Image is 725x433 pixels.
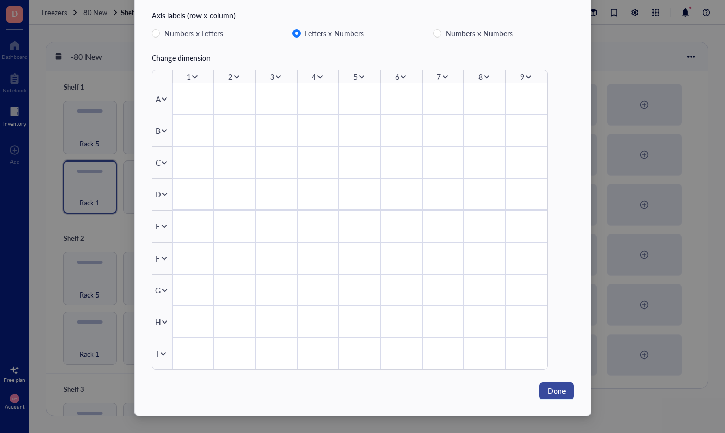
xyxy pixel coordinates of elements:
div: 9 [520,71,524,82]
div: I [157,348,159,360]
span: Numbers x Letters [160,27,227,40]
div: 3 [270,71,274,82]
div: A [156,93,161,105]
div: E [156,220,160,232]
div: 2 [228,71,232,82]
span: Done [548,385,566,397]
div: Axis labels (row x column) [152,9,574,21]
div: C [156,157,161,168]
div: G [155,284,161,296]
span: Letters x Numbers [301,27,368,40]
div: 4 [312,71,316,82]
div: Change dimension [152,52,574,64]
div: 7 [437,71,441,82]
div: D [155,189,161,200]
div: 1 [187,71,191,82]
button: Done [539,382,574,399]
div: F [156,253,160,264]
div: 8 [478,71,483,82]
div: 5 [353,71,358,82]
div: H [155,316,161,328]
div: B [156,125,161,137]
span: Numbers x Numbers [441,27,517,40]
div: 6 [395,71,399,82]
